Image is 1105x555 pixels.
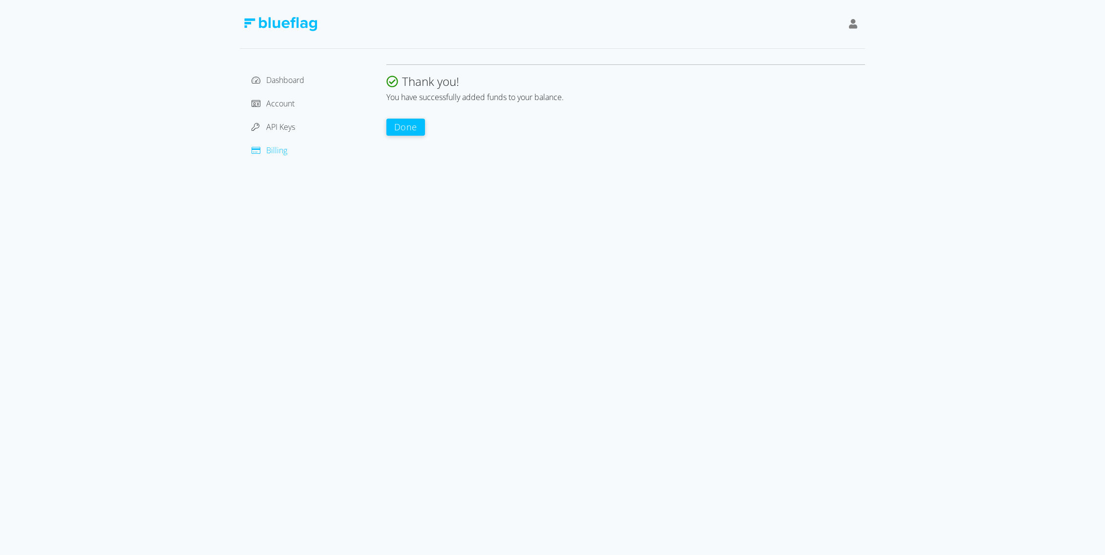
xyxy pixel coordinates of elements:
[252,122,295,132] a: API Keys
[244,17,317,31] img: Blue Flag Logo
[386,119,425,136] button: Done
[386,92,564,103] span: You have successfully added funds to your balance.
[402,73,459,89] span: Thank you!
[266,98,295,109] span: Account
[252,98,295,109] a: Account
[252,145,287,156] a: Billing
[252,75,304,85] a: Dashboard
[266,75,304,85] span: Dashboard
[266,122,295,132] span: API Keys
[266,145,287,156] span: Billing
